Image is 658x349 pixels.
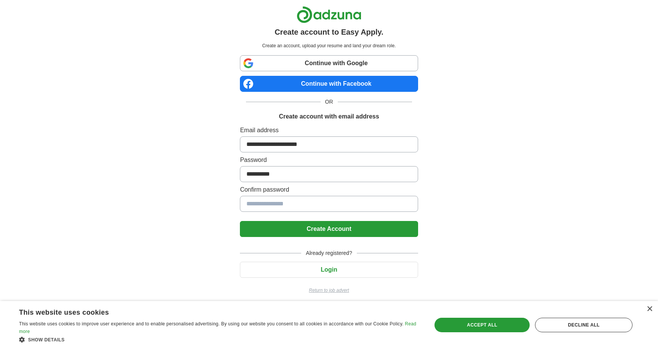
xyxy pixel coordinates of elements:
[240,155,418,165] label: Password
[19,321,404,327] span: This website uses cookies to improve user experience and to enable personalised advertising. By u...
[240,185,418,194] label: Confirm password
[28,337,65,343] span: Show details
[240,76,418,92] a: Continue with Facebook
[240,287,418,294] a: Return to job advert
[19,306,401,317] div: This website uses cookies
[240,126,418,135] label: Email address
[434,318,530,332] div: Accept all
[240,262,418,278] button: Login
[279,112,379,121] h1: Create account with email address
[240,55,418,71] a: Continue with Google
[240,221,418,237] button: Create Account
[301,249,356,257] span: Already registered?
[321,98,338,106] span: OR
[647,306,652,312] div: Close
[297,6,361,23] img: Adzuna logo
[241,42,416,49] p: Create an account, upload your resume and land your dream role.
[535,318,632,332] div: Decline all
[240,266,418,273] a: Login
[275,26,383,38] h1: Create account to Easy Apply.
[19,336,420,343] div: Show details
